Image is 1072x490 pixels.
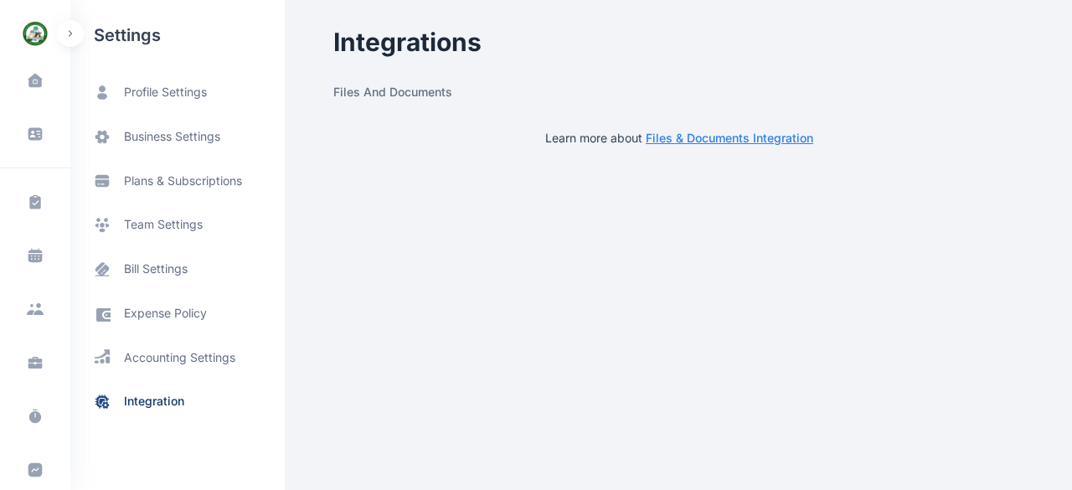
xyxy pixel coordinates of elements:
[70,203,285,247] a: team settings
[70,115,285,159] a: business settings
[124,260,188,278] span: bill settings
[124,173,242,189] span: plans & subscriptions
[333,27,1025,57] h1: Integrations
[333,84,452,110] span: Files and Documents
[124,216,203,234] span: team settings
[333,84,472,110] a: Files and Documents
[70,291,285,336] a: expense policy
[545,130,813,147] p: Learn more about
[124,349,235,366] span: accounting settings
[70,379,285,424] a: integration
[70,159,285,203] a: plans & subscriptions
[70,70,285,115] a: profile settings
[124,305,207,322] span: expense policy
[70,247,285,291] a: bill settings
[124,128,220,146] span: business settings
[646,131,813,145] a: Files & Documents Integration
[124,393,184,410] span: integration
[70,336,285,379] a: accounting settings
[124,84,207,101] span: profile settings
